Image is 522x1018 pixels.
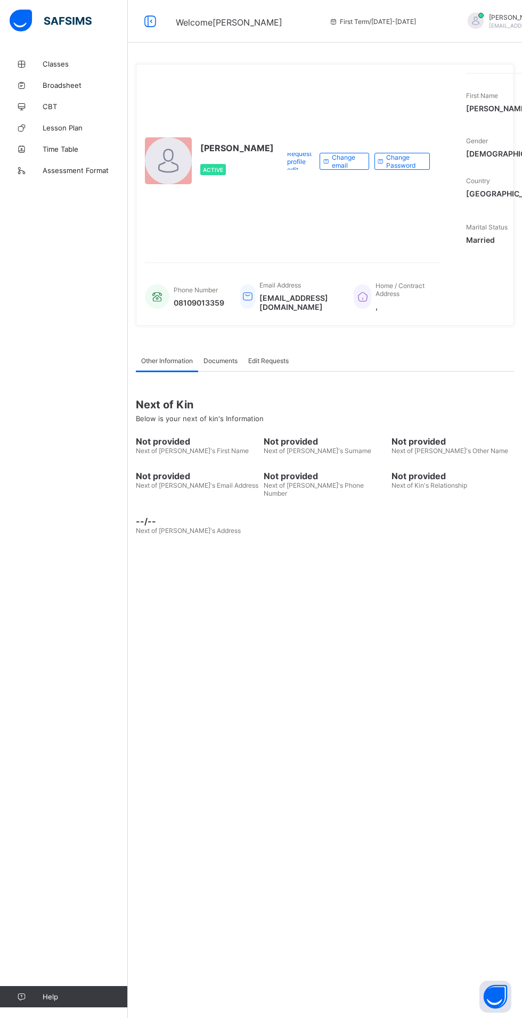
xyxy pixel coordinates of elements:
[136,398,514,411] span: Next of Kin
[136,516,258,527] span: --/--
[466,137,488,145] span: Gender
[136,447,249,455] span: Next of [PERSON_NAME]'s First Name
[466,92,498,100] span: First Name
[136,414,264,423] span: Below is your next of kin's Information
[141,357,193,365] span: Other Information
[174,298,224,307] span: 08109013359
[203,357,238,365] span: Documents
[10,10,92,32] img: safsims
[136,436,258,447] span: Not provided
[136,527,241,535] span: Next of [PERSON_NAME]'s Address
[479,981,511,1013] button: Open asap
[43,145,128,153] span: Time Table
[136,471,258,481] span: Not provided
[391,436,514,447] span: Not provided
[332,153,361,169] span: Change email
[376,302,430,311] span: ,
[200,143,274,153] span: [PERSON_NAME]
[248,357,289,365] span: Edit Requests
[466,223,508,231] span: Marital Status
[264,471,386,481] span: Not provided
[264,481,364,497] span: Next of [PERSON_NAME]'s Phone Number
[391,471,514,481] span: Not provided
[259,281,301,289] span: Email Address
[43,124,128,132] span: Lesson Plan
[376,282,425,298] span: Home / Contract Address
[386,153,421,169] span: Change Password
[136,481,258,489] span: Next of [PERSON_NAME]'s Email Address
[287,150,312,174] span: Request profile edit
[259,293,338,311] span: [EMAIL_ADDRESS][DOMAIN_NAME]
[203,167,223,173] span: Active
[43,992,127,1001] span: Help
[176,17,282,28] span: Welcome [PERSON_NAME]
[43,81,128,89] span: Broadsheet
[329,18,416,26] span: session/term information
[43,166,128,175] span: Assessment Format
[43,102,128,111] span: CBT
[391,447,508,455] span: Next of [PERSON_NAME]'s Other Name
[174,286,218,294] span: Phone Number
[264,447,371,455] span: Next of [PERSON_NAME]'s Surname
[391,481,467,489] span: Next of Kin's Relationship
[466,177,490,185] span: Country
[43,60,128,68] span: Classes
[264,436,386,447] span: Not provided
